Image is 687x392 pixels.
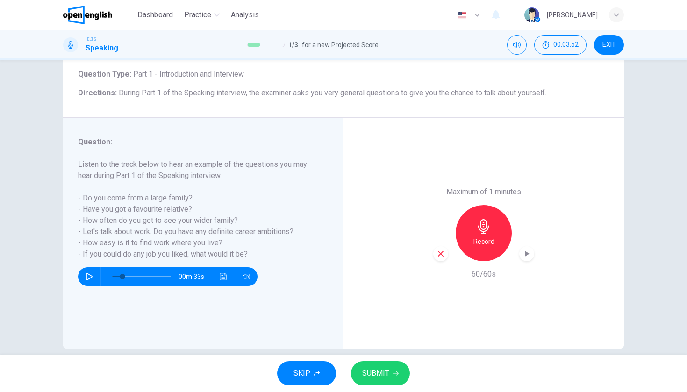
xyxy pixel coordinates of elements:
[534,35,587,55] button: 00:03:52
[134,7,177,23] button: Dashboard
[86,36,96,43] span: IELTS
[131,70,244,78] span: Part 1 - Introduction and Interview
[553,41,579,49] span: 00:03:52
[277,361,336,385] button: SKIP
[473,236,494,247] h6: Record
[78,69,609,80] h6: Question Type :
[288,39,298,50] span: 1 / 3
[456,205,512,261] button: Record
[119,88,546,97] span: During Part 1 of the Speaking interview, the examiner asks you very general questions to give you...
[216,267,231,286] button: Click to see the audio transcription
[524,7,539,22] img: Profile picture
[86,43,118,54] h1: Speaking
[507,35,527,55] div: Mute
[456,12,468,19] img: en
[63,6,134,24] a: OpenEnglish logo
[78,159,317,260] h6: Listen to the track below to hear an example of the questions you may hear during Part 1 of the S...
[63,6,112,24] img: OpenEnglish logo
[293,367,310,380] span: SKIP
[302,39,379,50] span: for a new Projected Score
[594,35,624,55] button: EXIT
[180,7,223,23] button: Practice
[351,361,410,385] button: SUBMIT
[78,87,609,99] h6: Directions :
[227,7,263,23] button: Analysis
[547,9,598,21] div: [PERSON_NAME]
[179,267,212,286] span: 00m 33s
[184,9,211,21] span: Practice
[602,41,616,49] span: EXIT
[472,269,496,280] h6: 60/60s
[231,9,259,21] span: Analysis
[137,9,173,21] span: Dashboard
[534,35,587,55] div: Hide
[78,136,317,148] h6: Question :
[446,186,521,198] h6: Maximum of 1 minutes
[362,367,389,380] span: SUBMIT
